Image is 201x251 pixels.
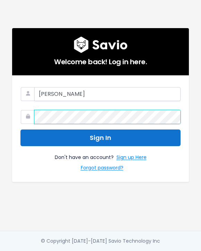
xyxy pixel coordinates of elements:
[34,87,181,101] input: Your Work Email Address
[20,129,181,147] button: Sign In
[41,237,160,245] div: © Copyright [DATE]-[DATE] Savio Technology Inc
[74,36,128,53] img: logo600x187.a314fd40982d.png
[116,153,147,163] a: Sign up Here
[20,146,181,173] div: Don't have an account?
[20,53,181,67] h5: Welcome back! Log in here.
[81,164,123,174] a: Forgot password?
